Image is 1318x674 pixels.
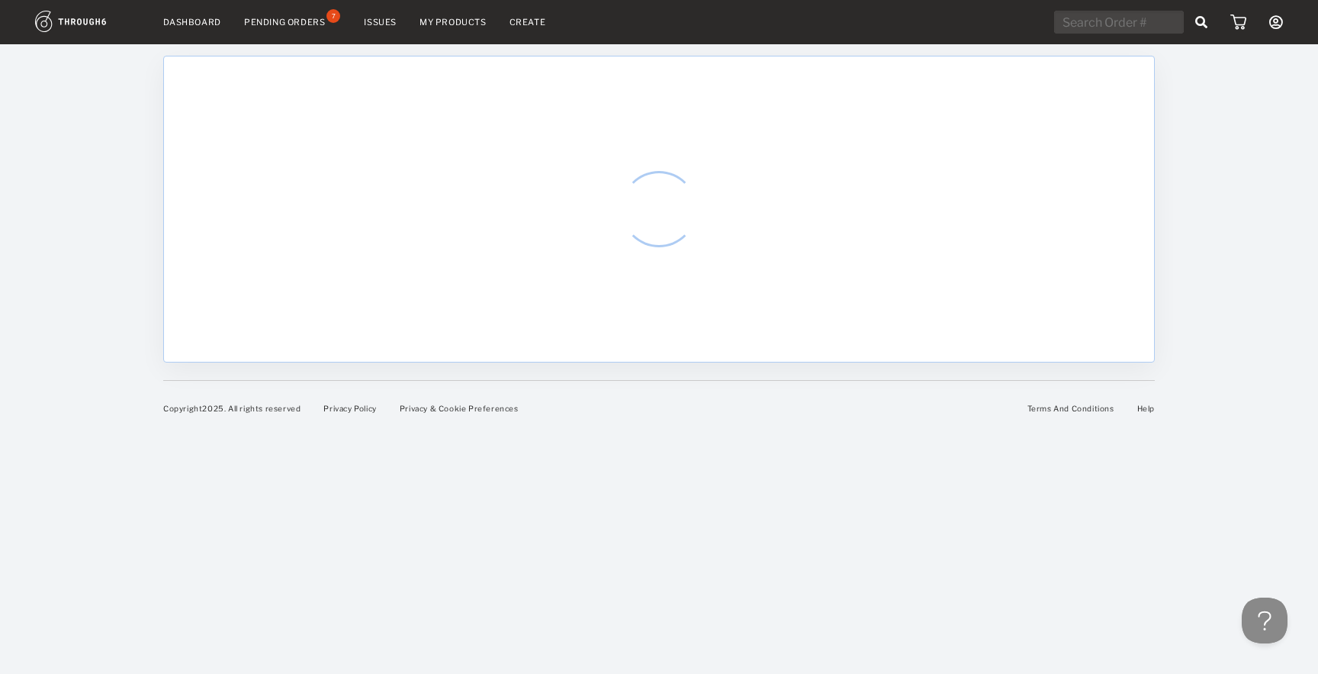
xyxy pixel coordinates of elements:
div: 7 [326,9,340,23]
div: Pending Orders [244,17,325,27]
a: Privacy Policy [323,404,376,413]
a: My Products [420,17,487,27]
a: Help [1137,404,1155,413]
a: Dashboard [163,17,221,27]
img: logo.1c10ca64.svg [35,11,140,32]
a: Terms And Conditions [1027,404,1114,413]
input: Search Order # [1054,11,1184,34]
a: Privacy & Cookie Preferences [400,404,519,413]
img: icon_cart.dab5cea1.svg [1230,15,1246,30]
a: Pending Orders7 [244,15,341,29]
span: Copyright 2025 . All rights reserved [163,404,301,413]
a: Create [510,17,546,27]
a: Issues [364,17,397,27]
iframe: Toggle Customer Support [1242,598,1287,643]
